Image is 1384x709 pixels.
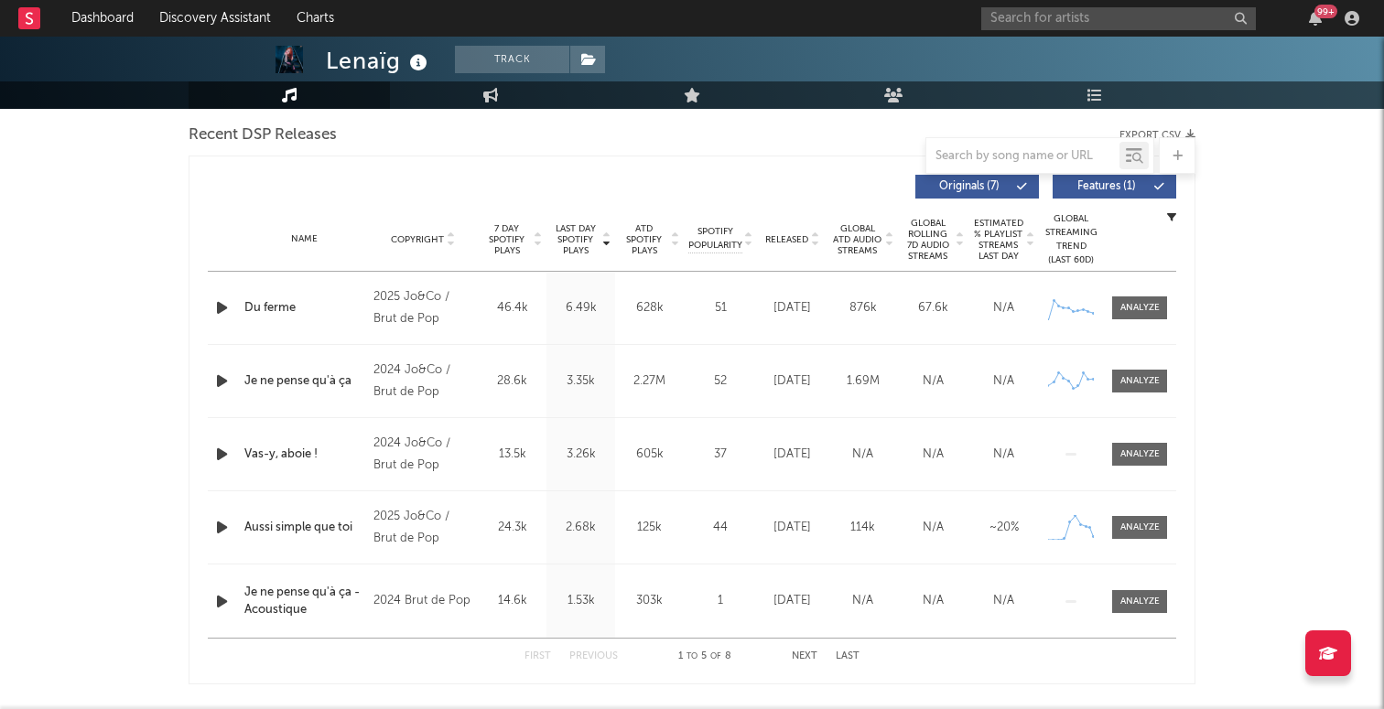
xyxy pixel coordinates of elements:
div: 1.69M [832,372,893,391]
button: Last [836,651,860,661]
div: 125k [620,519,679,537]
span: Last Day Spotify Plays [551,223,600,256]
button: Originals(7) [915,175,1039,199]
span: 7 Day Spotify Plays [482,223,531,256]
button: Previous [569,651,618,661]
button: 99+ [1309,11,1322,26]
a: Vas-y, aboie ! [244,446,364,464]
a: Du ferme [244,299,364,317]
div: N/A [973,299,1034,317]
span: Features ( 1 ) [1065,181,1149,192]
div: 2025 Jo&Co / Brut de Pop [373,506,473,550]
div: 3.35k [551,372,611,391]
button: Next [792,651,817,661]
div: Lenaïg [326,46,432,76]
div: 2.68k [551,519,611,537]
input: Search by song name or URL [926,149,1119,164]
div: 2024 Jo&Co / Brut de Pop [373,360,473,403]
div: 37 [688,446,752,464]
div: 2025 Jo&Co / Brut de Pop [373,286,473,330]
div: N/A [903,372,964,391]
button: Export CSV [1119,130,1195,141]
span: of [710,652,721,661]
div: 2024 Brut de Pop [373,590,473,612]
a: Je ne pense qu'à ça [244,372,364,391]
div: [DATE] [762,372,823,391]
div: [DATE] [762,446,823,464]
div: 67.6k [903,299,964,317]
span: ATD Spotify Plays [620,223,668,256]
div: 13.5k [482,446,542,464]
div: 2024 Jo&Co / Brut de Pop [373,433,473,477]
span: to [687,652,697,661]
div: 44 [688,519,752,537]
div: N/A [973,592,1034,610]
button: Features(1) [1053,175,1176,199]
div: 99 + [1314,5,1337,18]
span: Recent DSP Releases [189,124,337,146]
div: 2.27M [620,372,679,391]
div: 3.26k [551,446,611,464]
div: 6.49k [551,299,611,317]
button: Track [455,46,569,73]
div: N/A [832,592,893,610]
div: N/A [903,592,964,610]
span: Released [765,234,808,245]
div: 876k [832,299,893,317]
div: 24.3k [482,519,542,537]
a: Aussi simple que toi [244,519,364,537]
div: N/A [903,446,964,464]
div: 46.4k [482,299,542,317]
div: N/A [973,446,1034,464]
div: 1 [688,592,752,610]
div: 28.6k [482,372,542,391]
span: Global ATD Audio Streams [832,223,882,256]
button: First [524,651,551,661]
div: Global Streaming Trend (Last 60D) [1043,212,1098,267]
div: 1.53k [551,592,611,610]
div: Name [244,232,364,246]
div: N/A [832,446,893,464]
div: ~ 20 % [973,519,1034,537]
div: 605k [620,446,679,464]
div: N/A [973,372,1034,391]
div: 628k [620,299,679,317]
input: Search for artists [981,7,1256,30]
span: Originals ( 7 ) [927,181,1011,192]
div: 1 5 8 [654,646,755,668]
span: Spotify Popularity [688,225,742,252]
div: N/A [903,519,964,537]
div: 14.6k [482,592,542,610]
div: [DATE] [762,299,823,317]
div: [DATE] [762,592,823,610]
span: Estimated % Playlist Streams Last Day [973,218,1023,262]
div: 114k [832,519,893,537]
div: 52 [688,372,752,391]
a: Je ne pense qu'à ça - Acoustique [244,584,364,619]
span: Global Rolling 7D Audio Streams [903,218,953,262]
span: Copyright [391,234,444,245]
div: 303k [620,592,679,610]
div: [DATE] [762,519,823,537]
div: 51 [688,299,752,317]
